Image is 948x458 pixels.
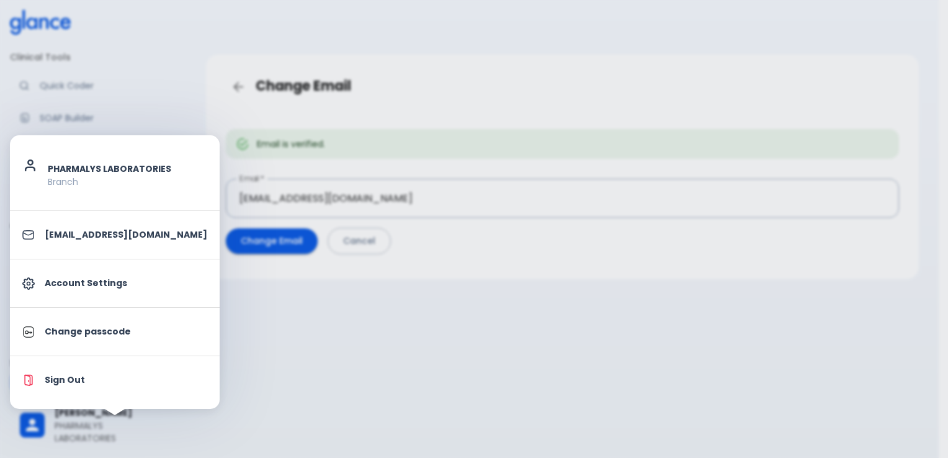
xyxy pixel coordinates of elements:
[45,325,207,338] p: Change passcode
[45,277,207,290] p: Account Settings
[48,163,207,176] p: PHARMALYS LABORATORIES
[48,176,207,188] p: Branch
[45,374,207,387] p: Sign Out
[45,228,207,241] p: [EMAIL_ADDRESS][DOMAIN_NAME]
